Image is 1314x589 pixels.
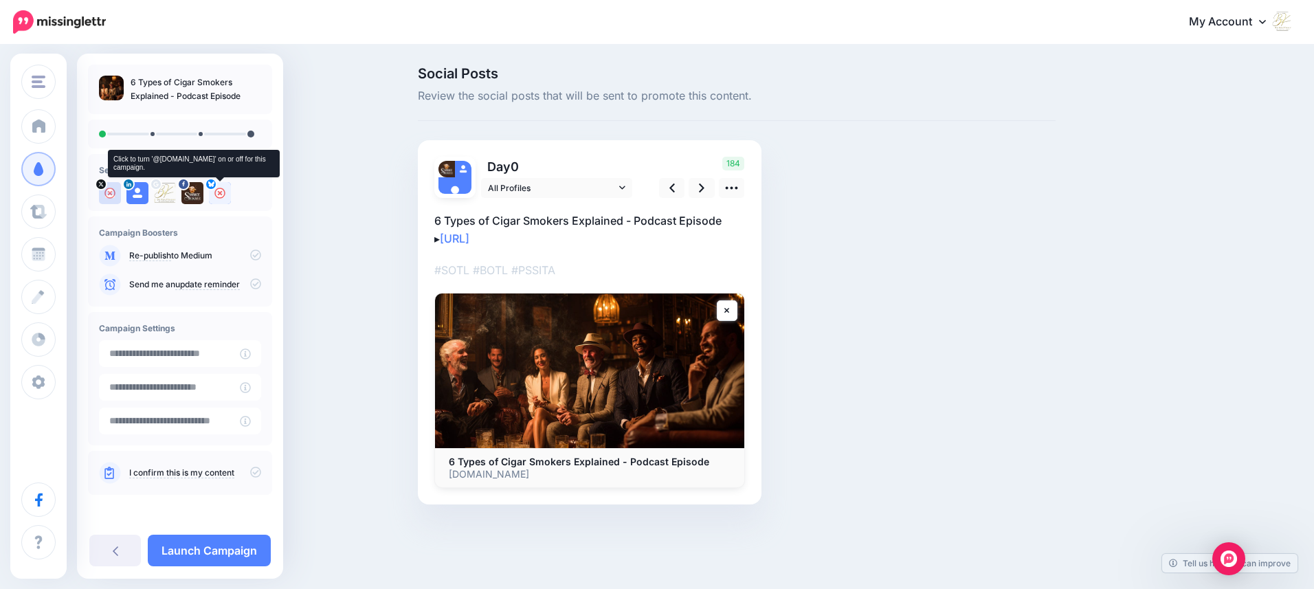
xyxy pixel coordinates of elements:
span: All Profiles [488,181,616,195]
p: #SOTL #BOTL #PSSITA [434,261,745,279]
div: Open Intercom Messenger [1212,542,1245,575]
p: to Medium [129,249,261,262]
span: Social Posts [418,67,1056,80]
a: Tell us how we can improve [1162,554,1298,573]
span: 184 [722,157,744,170]
img: 6 Types of Cigar Smokers Explained - Podcast Episode [435,293,744,448]
p: Day [481,157,634,177]
img: user_default_image.png [126,182,148,204]
h4: Campaign Settings [99,323,261,333]
h4: Campaign Boosters [99,227,261,238]
h4: Sending To [99,165,261,175]
p: Send me an [129,278,261,291]
p: [DOMAIN_NAME] [449,468,731,480]
img: 450544126_122157544124138260_7501521881711950031_n-bsa154400.jpg [438,161,455,177]
a: My Account [1175,5,1293,39]
a: All Profiles [481,178,632,198]
p: 6 Types of Cigar Smokers Explained - Podcast Episode ▸ [434,212,745,247]
a: I confirm this is my content [129,467,234,478]
img: 450544126_122157544124138260_7501521881711950031_n-bsa154400.jpg [181,182,203,204]
img: eaa83d5d07febed67473df3329df477b_thumb.jpg [99,76,124,100]
a: update reminder [175,279,240,290]
img: ACg8ocKXglD1UdKIND7T9cqoYhgOHZX6OprPRzWXjI4JL-RgvHDfq0QeCws96-c-89283.png [154,182,176,204]
img: Missinglettr [13,10,106,34]
img: menu.png [32,76,45,88]
img: user_default_image.png [99,182,121,204]
img: user_default_image.png [455,161,471,177]
p: 6 Types of Cigar Smokers Explained - Podcast Episode [131,76,261,103]
img: user_default_image.png [438,177,471,210]
a: Re-publish [129,250,171,261]
span: Review the social posts that will be sent to promote this content. [418,87,1056,105]
b: 6 Types of Cigar Smokers Explained - Podcast Episode [449,456,709,467]
a: [URL] [440,232,469,245]
span: 0 [511,159,519,174]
